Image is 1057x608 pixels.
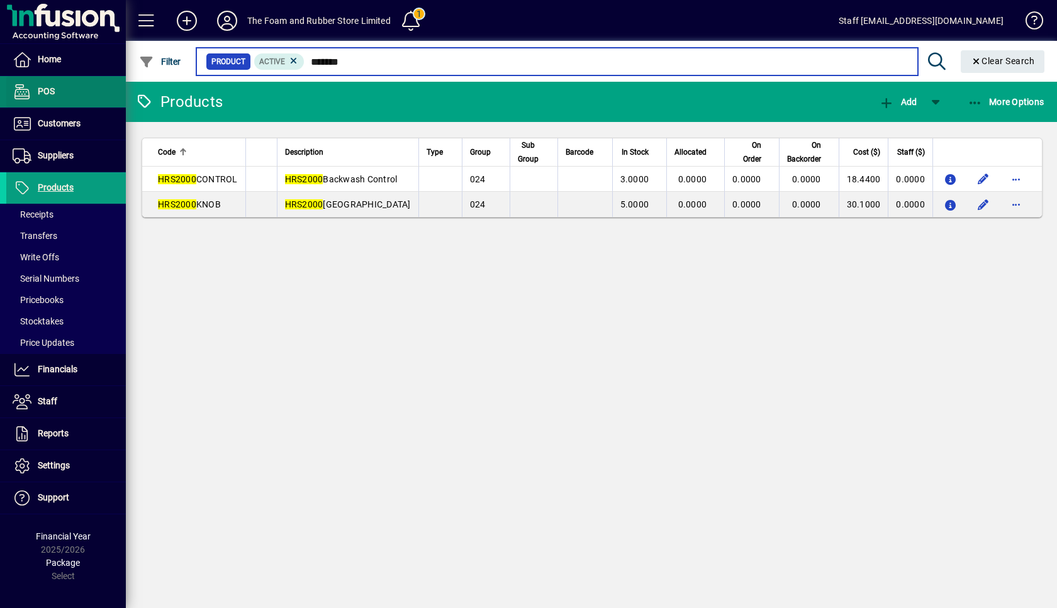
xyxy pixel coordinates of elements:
[158,174,196,184] em: HRS2000
[6,268,126,289] a: Serial Numbers
[285,145,323,159] span: Description
[158,199,221,209] span: KNOB
[876,91,920,113] button: Add
[732,138,773,166] div: On Order
[6,76,126,108] a: POS
[965,91,1048,113] button: More Options
[888,192,932,217] td: 0.0000
[285,174,323,184] em: HRS2000
[839,167,888,192] td: 18.4400
[38,182,74,192] span: Products
[285,174,398,184] span: Backwash Control
[853,145,880,159] span: Cost ($)
[1006,169,1026,189] button: More options
[6,386,126,417] a: Staff
[38,492,69,502] span: Support
[622,145,649,159] span: In Stock
[973,169,993,189] button: Edit
[6,418,126,450] a: Reports
[971,56,1035,66] span: Clear Search
[6,332,126,353] a: Price Updates
[732,174,761,184] span: 0.0000
[38,364,77,374] span: Financials
[674,145,718,159] div: Allocated
[6,225,126,246] a: Transfers
[38,150,74,160] span: Suppliers
[38,396,57,406] span: Staff
[6,108,126,140] a: Customers
[36,531,91,541] span: Financial Year
[6,204,126,225] a: Receipts
[961,50,1045,73] button: Clear
[259,57,285,66] span: Active
[678,199,707,209] span: 0.0000
[136,50,184,73] button: Filter
[973,194,993,214] button: Edit
[792,174,821,184] span: 0.0000
[6,450,126,482] a: Settings
[285,199,323,209] em: HRS2000
[207,9,247,32] button: Profile
[427,145,454,159] div: Type
[566,145,605,159] div: Barcode
[6,289,126,311] a: Pricebooks
[135,92,223,112] div: Products
[254,53,305,70] mat-chip: Activation Status: Active
[285,145,411,159] div: Description
[6,246,126,268] a: Write Offs
[620,145,661,159] div: In Stock
[38,86,55,96] span: POS
[470,174,486,184] span: 024
[6,140,126,172] a: Suppliers
[158,145,238,159] div: Code
[158,174,238,184] span: CONTROL
[13,231,57,241] span: Transfers
[787,138,821,166] span: On Backorder
[839,11,1004,31] div: Staff [EMAIL_ADDRESS][DOMAIN_NAME]
[38,54,61,64] span: Home
[674,145,707,159] span: Allocated
[6,311,126,332] a: Stocktakes
[13,338,74,348] span: Price Updates
[620,199,649,209] span: 5.0000
[897,145,925,159] span: Staff ($)
[620,174,649,184] span: 3.0000
[518,138,539,166] span: Sub Group
[139,57,181,67] span: Filter
[470,199,486,209] span: 024
[678,174,707,184] span: 0.0000
[427,145,443,159] span: Type
[470,145,491,159] span: Group
[732,138,761,166] span: On Order
[167,9,207,32] button: Add
[6,44,126,75] a: Home
[158,145,176,159] span: Code
[158,199,196,209] em: HRS2000
[13,295,64,305] span: Pricebooks
[38,460,70,470] span: Settings
[247,11,391,31] div: The Foam and Rubber Store Limited
[1006,194,1026,214] button: More options
[839,192,888,217] td: 30.1000
[6,354,126,385] a: Financials
[732,199,761,209] span: 0.0000
[787,138,832,166] div: On Backorder
[13,316,64,326] span: Stocktakes
[470,145,502,159] div: Group
[13,209,53,219] span: Receipts
[1016,3,1041,43] a: Knowledge Base
[211,55,245,68] span: Product
[879,97,917,107] span: Add
[38,428,69,438] span: Reports
[13,274,79,284] span: Serial Numbers
[792,199,821,209] span: 0.0000
[285,199,411,209] span: [GEOGRAPHIC_DATA]
[38,118,81,128] span: Customers
[13,252,59,262] span: Write Offs
[968,97,1044,107] span: More Options
[566,145,593,159] span: Barcode
[6,482,126,514] a: Support
[518,138,550,166] div: Sub Group
[888,167,932,192] td: 0.0000
[46,558,80,568] span: Package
